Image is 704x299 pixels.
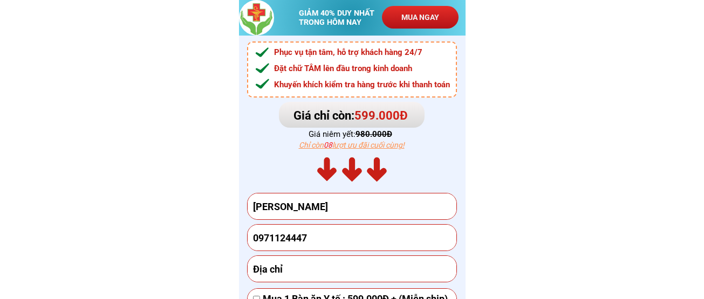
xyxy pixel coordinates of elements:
[250,256,454,282] input: Địa chỉ
[250,193,454,219] input: Họ và Tên
[309,128,404,141] h3: Giá niêm yết:
[354,109,375,122] span: 599
[382,6,459,29] p: MUA NGAY
[375,109,408,122] span: .000Đ
[299,139,413,151] h3: Chỉ còn lượt ưu đãi cuối cùng!
[356,129,392,139] span: 980.000Đ
[324,141,332,149] span: 08
[274,44,463,93] h3: Phục vụ tận tâm, hỗ trợ khách hàng 24/7 Đặt chữ TÂM lên đầu trong kinh doanh Khuyến khích kiểm tr...
[250,225,454,251] input: Số điện thoại
[293,106,415,125] h3: Giá chỉ còn:
[299,9,385,27] h3: GIẢM 40% DUY NHẤT TRONG HÔM NAY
